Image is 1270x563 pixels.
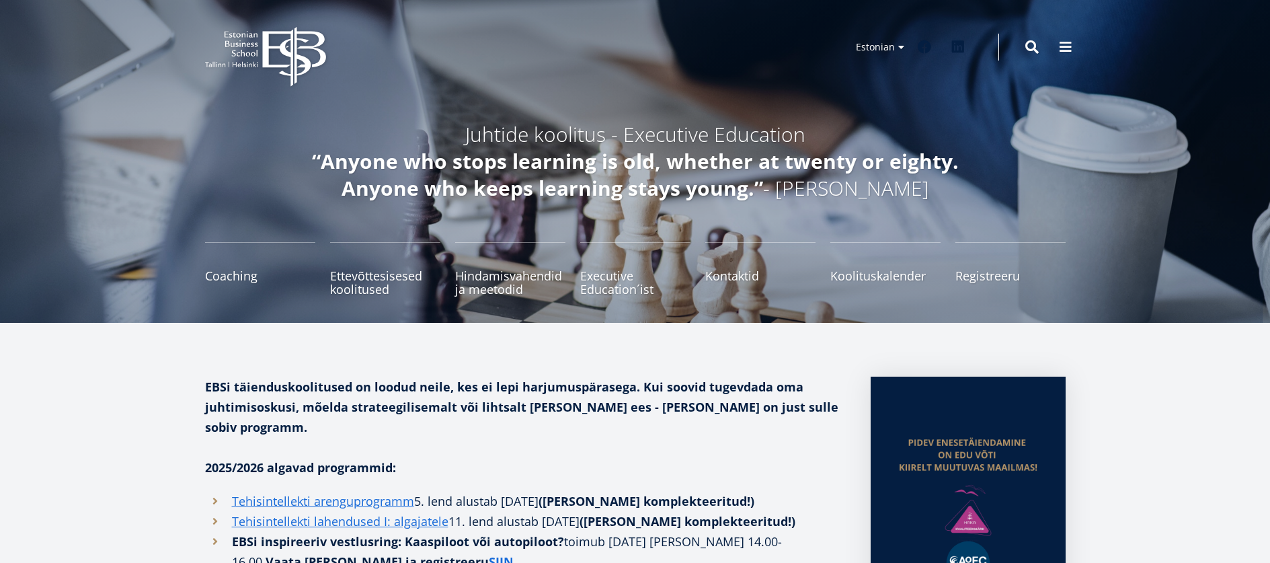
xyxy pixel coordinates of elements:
a: Tehisintellekti lahendused I: algajatele [232,511,448,531]
strong: EBSi täienduskoolitused on loodud neile, kes ei lepi harjumuspärasega. Kui soovid tugevdada oma j... [205,379,838,435]
em: “Anyone who stops learning is old, whether at twenty or eighty. Anyone who keeps learning stays y... [312,147,959,202]
strong: EBSi inspireeriv vestlusring: Kaaspiloot või autopiloot? [232,533,564,550]
span: Koolituskalender [830,269,941,283]
a: Koolituskalender [830,242,941,296]
a: Kontaktid [705,242,816,296]
strong: ([PERSON_NAME] komplekteeritud!) [539,493,754,509]
a: Executive Education´ist [580,242,690,296]
a: Tehisintellekti arenguprogramm [232,491,414,511]
span: Hindamisvahendid ja meetodid [455,269,565,296]
a: Registreeru [955,242,1066,296]
a: Hindamisvahendid ja meetodid [455,242,565,296]
a: Linkedin [945,34,971,61]
h5: Juhtide koolitus - Executive Education [279,121,992,148]
li: 11. lend alustab [DATE] [205,511,844,531]
a: Facebook [911,34,938,61]
h5: - [PERSON_NAME] [279,148,992,202]
a: Coaching [205,242,315,296]
span: Kontaktid [705,269,816,283]
span: Coaching [205,269,315,283]
span: Registreeru [955,269,1066,283]
span: Ettevõttesisesed koolitused [330,269,440,296]
span: Executive Education´ist [580,269,690,296]
strong: ([PERSON_NAME] komplekteeritud!) [580,513,795,529]
li: 5. lend alustab [DATE] [205,491,844,511]
a: Ettevõttesisesed koolitused [330,242,440,296]
strong: 2025/2026 algavad programmid: [205,459,396,476]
